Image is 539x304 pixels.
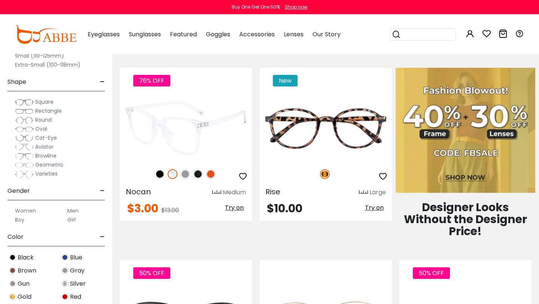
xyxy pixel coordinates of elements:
img: size ruler [359,190,368,195]
span: 50% OFF [413,267,450,279]
span: Designer Looks Without the Designer Price! [404,199,527,239]
span: Round [35,116,52,124]
span: Color [7,228,24,246]
span: Try on [225,203,244,212]
span: Brown [18,266,36,275]
label: Extra-Small (100-118mm) [15,60,80,69]
button: Try on [223,203,246,213]
img: Square.png [15,98,34,106]
img: Black [9,254,16,261]
img: Aviator.png [15,143,34,151]
span: Accessories [239,30,275,39]
span: 50% OFF [133,267,170,279]
span: Red [70,292,81,301]
span: Oval [35,125,47,133]
img: Gun [9,280,16,287]
img: abbeglasses.com [15,25,76,44]
span: - [100,73,105,91]
img: Fashion Blowout Sale [396,68,535,193]
img: Tortoise Rise - Plastic ,Adjust Nose Pads [259,95,392,161]
span: Gray [70,266,85,275]
img: Matte Black [193,169,203,179]
span: $10.00 [267,200,302,216]
div: Large [369,188,386,197]
label: Men [67,206,79,215]
div: Shop now [285,4,308,10]
span: Shape [7,73,26,91]
img: Matte-black Nocan - TR ,Universal Bridge Fit [120,95,252,161]
img: Browline.png [15,152,34,160]
span: $13.00 [161,206,179,215]
span: Browline [35,152,57,159]
img: Gray [180,169,190,179]
img: Silver [61,280,68,287]
img: Tortoise [320,169,330,179]
img: Clear [168,169,177,179]
img: Geometric.png [15,161,34,169]
span: Aviator [35,143,54,151]
img: Blue [61,254,68,261]
span: Silver [70,279,86,288]
button: Try on [363,203,386,213]
span: Rectangle [35,107,62,115]
span: Gold [18,292,31,301]
span: Our Story [313,30,341,39]
img: Red [61,293,68,300]
span: Lenses [284,30,304,39]
span: Goggles [206,30,230,39]
img: Oval.png [15,125,34,133]
span: - [100,182,105,200]
label: Boy [15,215,24,224]
span: Nocan [126,186,151,197]
span: $3.00 [127,200,158,216]
span: 76% OFF [133,75,170,86]
label: Girl [67,215,76,224]
div: Buy One Get One 50% [232,4,280,10]
span: Sunglasses [129,30,161,39]
span: Blue [70,253,82,262]
img: Brown [9,267,16,274]
div: Medium [223,188,246,197]
span: Gender [7,182,30,200]
img: size ruler [212,190,221,195]
span: Featured [170,30,197,39]
span: Cat-Eye [35,134,57,142]
img: Orange [206,169,216,179]
label: Women [15,206,36,215]
span: Geometric [35,161,64,168]
span: Varieties [35,170,58,177]
span: Eyeglasses [88,30,120,39]
span: Square [35,98,54,106]
img: Cat-Eye.png [15,134,34,142]
span: Black [18,253,34,262]
span: New [273,75,298,86]
img: Round.png [15,116,34,124]
span: Rise [265,186,280,197]
span: Gun [18,279,30,288]
img: Black [155,169,165,179]
img: Varieties.png [15,170,34,178]
img: Gold [9,293,16,300]
label: Small (119-125mm) [15,51,64,60]
span: - [100,228,105,246]
img: Gray [61,267,68,274]
span: Try on [365,203,384,212]
a: Shop now [281,4,308,10]
img: Rectangle.png [15,107,34,115]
